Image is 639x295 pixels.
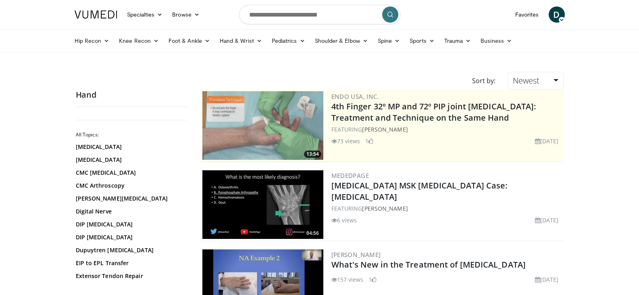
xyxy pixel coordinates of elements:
li: [DATE] [535,216,559,224]
img: df76da42-88e9-456c-9474-e630a7cc5d98.300x170_q85_crop-smart_upscale.jpg [202,91,323,160]
li: 1 [365,137,373,145]
a: 4th Finger 32º MP and 72º PIP joint [MEDICAL_DATA]: Treatment and Technique on the Same Hand [331,101,536,123]
li: [DATE] [535,137,559,145]
div: Sort by: [466,72,502,90]
a: Foot & Ankle [164,33,215,49]
a: CMC Arthroscopy [76,182,185,190]
a: Pediatrics [267,33,310,49]
a: [MEDICAL_DATA] [76,143,185,151]
a: EIP to EPL Transfer [76,259,185,267]
a: 13:54 [202,91,323,160]
a: Specialties [122,6,168,23]
a: [PERSON_NAME] [362,126,408,133]
a: Digital Nerve [76,207,185,215]
span: 04:56 [304,230,321,237]
a: Extensor Tendon Repair [76,272,185,280]
input: Search topics, interventions [239,5,400,24]
a: [PERSON_NAME] [331,251,381,259]
a: Favorites [510,6,544,23]
a: CMC [MEDICAL_DATA] [76,169,185,177]
a: Browse [167,6,204,23]
div: FEATURING [331,204,562,213]
li: 6 views [331,216,357,224]
a: [PERSON_NAME] [362,205,408,212]
a: Spine [373,33,405,49]
span: 13:54 [304,151,321,158]
a: What's New in the Treatment of [MEDICAL_DATA] [331,259,526,270]
a: D [549,6,565,23]
a: Newest [508,72,563,90]
li: 73 views [331,137,360,145]
a: Endo USA, Inc. [331,92,379,100]
img: 09f299f6-5f59-4b2c-bea4-580a92f6f41b.300x170_q85_crop-smart_upscale.jpg [202,170,323,239]
a: [MEDICAL_DATA] [76,156,185,164]
span: Newest [513,75,539,86]
a: DIP [MEDICAL_DATA] [76,233,185,241]
a: Hip Recon [70,33,114,49]
h2: Hand [76,90,189,100]
a: Trauma [439,33,476,49]
a: [PERSON_NAME][MEDICAL_DATA] [76,195,185,203]
li: 157 views [331,275,364,284]
a: DIP [MEDICAL_DATA] [76,220,185,228]
a: Sports [405,33,439,49]
a: 04:56 [202,170,323,239]
a: Dupuytren [MEDICAL_DATA] [76,246,185,254]
a: [MEDICAL_DATA] MSK [MEDICAL_DATA] Case: [MEDICAL_DATA] [331,180,508,202]
a: Knee Recon [114,33,164,49]
a: Hand & Wrist [215,33,267,49]
li: [DATE] [535,275,559,284]
a: Extensor [MEDICAL_DATA] [76,285,185,293]
img: VuMedi Logo [75,10,117,19]
a: Business [476,33,517,49]
li: 1 [368,275,377,284]
div: FEATURING [331,125,562,134]
a: MedEdPage [331,172,369,180]
a: Shoulder & Elbow [310,33,373,49]
h2: All Topics: [76,132,187,138]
